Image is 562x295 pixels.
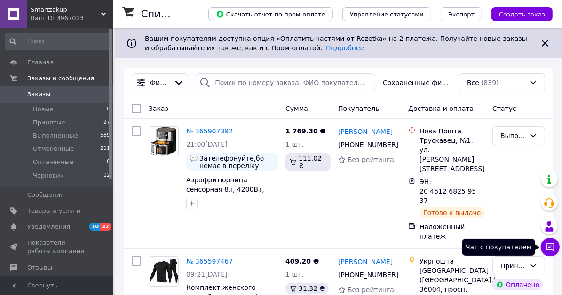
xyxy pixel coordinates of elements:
span: 0 [107,105,110,114]
span: Без рейтинга [348,286,394,294]
span: Smartzakup [31,6,101,14]
span: Сообщения [27,191,64,199]
a: [PERSON_NAME] [338,127,393,136]
div: Ваш ID: 3967023 [31,14,113,23]
a: Фото товару [149,126,179,156]
span: Доставка и оплата [408,105,474,112]
span: Без рейтинга [348,156,394,163]
span: 21:00[DATE] [186,140,228,148]
span: 1 шт. [285,140,304,148]
span: Оплаченные [33,158,73,166]
a: Аэрофритюрница сенсорная 8л, 4200Вт, Rainberg RB-2268 / Фритюрница без масла / Мультипечь / Аэрог... [186,176,272,221]
span: 10 [89,223,100,231]
div: Укрпошта [420,256,485,266]
span: Товары и услуги [27,207,80,215]
span: 12 [103,171,110,180]
span: Сумма [285,105,308,112]
img: Фото товару [149,257,178,286]
a: Подробнее [326,44,364,52]
div: Оплачено [492,279,543,290]
span: 211 [100,145,110,153]
span: Статус [492,105,516,112]
span: Заказы [27,90,50,99]
span: Отмененные [33,145,74,153]
span: Показатели работы компании [27,239,87,256]
div: Нова Пошта [420,126,485,136]
span: 32 [100,223,111,231]
div: Наложенный платеж [420,222,485,241]
span: (839) [481,79,499,86]
span: Управление статусами [350,11,424,18]
button: Управление статусами [342,7,431,21]
span: Покупатель [338,105,380,112]
span: 27 [103,118,110,127]
a: Фото товару [149,256,179,287]
span: Создать заказ [499,11,545,18]
img: Фото товару [149,127,178,156]
div: Выполнен [500,131,526,141]
span: Фильтры [150,78,170,87]
input: Поиск по номеру заказа, ФИО покупателя, номеру телефона, Email, номеру накладной [196,73,375,92]
button: Создать заказ [491,7,553,21]
div: Принят [500,261,526,271]
span: ЭН: 20 4512 6825 9537 [420,178,476,204]
div: Чат с покупателем [462,239,535,256]
span: Отзывы [27,264,52,272]
span: 09:21[DATE] [186,271,228,278]
span: 1 шт. [285,271,304,278]
span: Сохраненные фильтры: [383,78,451,87]
div: 111.02 ₴ [285,153,331,171]
a: № 365597467 [186,257,233,265]
span: Скачать отчет по пром-оплате [216,10,325,18]
span: Заказы и сообщения [27,74,94,83]
span: Черновик [33,171,64,180]
h1: Список заказов [141,8,222,20]
span: 409.20 ₴ [285,257,319,265]
div: [PHONE_NUMBER] [336,268,394,281]
span: 1 769.30 ₴ [285,127,326,135]
span: Принятые [33,118,65,127]
img: :speech_balloon: [190,155,198,162]
span: 0 [107,158,110,166]
span: 589 [100,132,110,140]
span: Заказ [149,105,168,112]
span: Вашим покупателям доступна опция «Оплатить частями от Rozetka» на 2 платежа. Получайте новые зака... [145,35,527,52]
button: Чат с покупателем [541,238,560,256]
a: [PERSON_NAME] [338,257,393,266]
span: Новые [33,105,54,114]
span: Выполненные [33,132,78,140]
input: Поиск [5,33,111,50]
button: Скачать отчет по пром-оплате [208,7,333,21]
div: Готово к выдаче [420,207,484,218]
span: Зателефонуйте,бо немає в переліку міста [GEOGRAPHIC_DATA] [199,155,274,170]
a: № 365907392 [186,127,233,135]
a: Создать заказ [482,10,553,17]
div: 31.32 ₴ [285,283,328,294]
span: Главная [27,58,54,67]
div: [PHONE_NUMBER] [336,138,394,151]
span: Все [467,78,479,87]
div: Трускавец, №1: ул. [PERSON_NAME][STREET_ADDRESS] [420,136,485,173]
span: Уведомления [27,223,70,231]
span: Экспорт [448,11,475,18]
button: Экспорт [441,7,482,21]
